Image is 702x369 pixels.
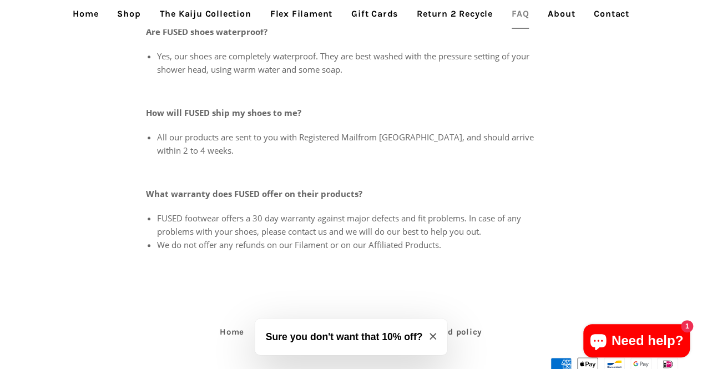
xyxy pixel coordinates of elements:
strong: Are FUSED shoes waterproof? [146,26,267,37]
span: All our products are sent to you with Registered Mail [157,132,358,143]
span: , and should arrive within 2 to 4 weeks. [157,132,534,156]
a: Refund policy [412,323,493,341]
strong: What warranty does FUSED offer on their products? [146,188,362,199]
strong: How will FUSED ship my shoes to me? [146,107,301,118]
span: FUSED footwear offers a 30 day warranty against major defects and fit problems. In case of any pr... [157,213,521,237]
a: Home [209,323,255,341]
span: We do not offer any refunds on our Filament or on our Affiliated Products. [157,239,441,250]
li: Yes, our shoes are completely waterproof. They are best washed with the pressure setting of your ... [157,49,557,76]
inbox-online-store-chat: Shopify online store chat [580,324,693,360]
span: from [GEOGRAPHIC_DATA] [358,132,462,143]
